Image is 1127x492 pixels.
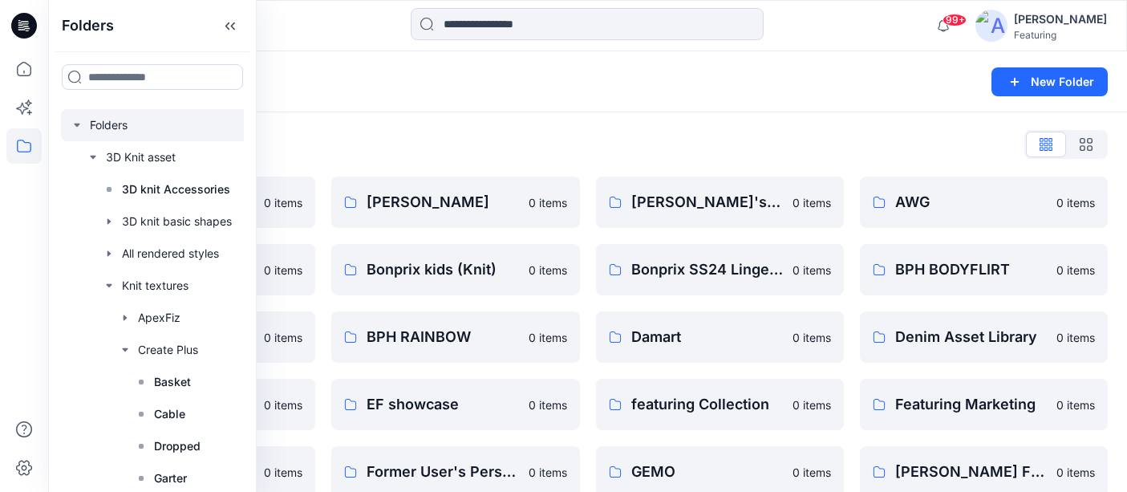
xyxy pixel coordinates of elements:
p: 0 items [1056,396,1095,413]
p: 0 items [264,396,302,413]
p: 0 items [264,329,302,346]
p: [PERSON_NAME] [367,191,518,213]
p: 3D knit Accessories [122,180,230,199]
p: 0 items [264,464,302,481]
p: Bonprix SS24 Lingerie Collection [631,258,783,281]
p: 0 items [529,396,567,413]
img: avatar [975,10,1007,42]
p: [PERSON_NAME] Finnland [895,461,1047,483]
p: 0 items [264,194,302,211]
p: 0 items [793,194,831,211]
p: Former User's Personal Zone [367,461,518,483]
p: 0 items [1056,194,1095,211]
p: 0 items [529,262,567,279]
a: BPH BODYFLIRT0 items [860,244,1108,295]
a: BPH RAINBOW0 items [331,311,579,363]
p: 0 items [793,329,831,346]
p: 0 items [1056,329,1095,346]
a: featuring Collection0 items [596,379,844,430]
div: [PERSON_NAME] [1014,10,1107,29]
p: Damart [631,326,783,348]
p: Featuring Marketing [895,393,1047,416]
a: AWG0 items [860,177,1108,228]
p: Garter [154,469,187,488]
div: Featuring [1014,29,1107,41]
a: Bonprix kids (Knit)0 items [331,244,579,295]
span: 99+ [943,14,967,26]
p: 0 items [529,194,567,211]
p: 0 items [793,464,831,481]
p: 0 items [1056,464,1095,481]
p: 0 items [1056,262,1095,279]
p: 0 items [793,396,831,413]
a: Bonprix SS24 Lingerie Collection0 items [596,244,844,295]
button: New Folder [991,67,1108,96]
a: Damart0 items [596,311,844,363]
p: BPH BODYFLIRT [895,258,1047,281]
p: Dropped [154,437,201,456]
p: GEMO [631,461,783,483]
p: Bonprix kids (Knit) [367,258,518,281]
p: 0 items [529,329,567,346]
a: [PERSON_NAME]'s Personal Zone0 items [596,177,844,228]
a: [PERSON_NAME]0 items [331,177,579,228]
p: 0 items [529,464,567,481]
p: Basket [154,372,191,392]
p: AWG [895,191,1047,213]
a: Featuring Marketing0 items [860,379,1108,430]
p: Denim Asset Library [895,326,1047,348]
p: BPH RAINBOW [367,326,518,348]
p: [PERSON_NAME]'s Personal Zone [631,191,783,213]
p: 0 items [264,262,302,279]
a: EF showcase0 items [331,379,579,430]
p: featuring Collection [631,393,783,416]
p: EF showcase [367,393,518,416]
p: Cable [154,405,185,424]
p: 0 items [793,262,831,279]
a: Denim Asset Library0 items [860,311,1108,363]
